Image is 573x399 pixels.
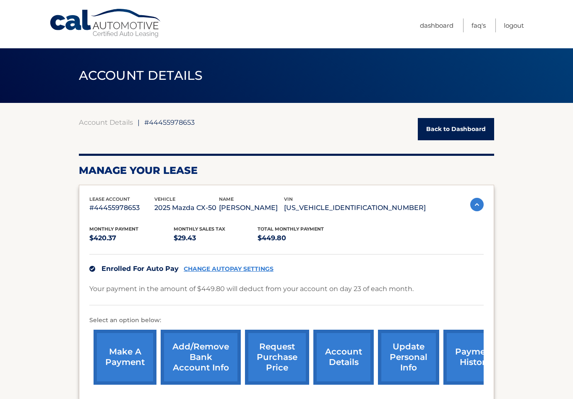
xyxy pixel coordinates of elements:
span: Monthly Payment [89,226,138,232]
span: Enrolled For Auto Pay [102,265,179,273]
a: FAQ's [471,18,486,32]
a: Back to Dashboard [418,118,494,140]
img: accordion-active.svg [470,198,484,211]
a: update personal info [378,330,439,385]
a: Dashboard [420,18,453,32]
a: Account Details [79,118,133,126]
h2: Manage Your Lease [79,164,494,177]
a: Cal Automotive [49,8,162,38]
p: [PERSON_NAME] [219,202,284,214]
a: Add/Remove bank account info [161,330,241,385]
a: payment history [443,330,506,385]
p: $29.43 [174,232,258,244]
p: [US_VEHICLE_IDENTIFICATION_NUMBER] [284,202,426,214]
span: vin [284,196,293,202]
span: Monthly sales Tax [174,226,225,232]
p: #44455978653 [89,202,154,214]
p: $420.37 [89,232,174,244]
a: make a payment [94,330,156,385]
a: request purchase price [245,330,309,385]
span: lease account [89,196,130,202]
img: check.svg [89,266,95,272]
p: $449.80 [258,232,342,244]
p: Select an option below: [89,315,484,325]
a: CHANGE AUTOPAY SETTINGS [184,265,273,273]
span: ACCOUNT DETAILS [79,68,203,83]
span: | [138,118,140,126]
a: Logout [504,18,524,32]
span: vehicle [154,196,175,202]
p: 2025 Mazda CX-50 [154,202,219,214]
p: Your payment in the amount of $449.80 will deduct from your account on day 23 of each month. [89,283,414,295]
span: Total Monthly Payment [258,226,324,232]
span: #44455978653 [144,118,195,126]
span: name [219,196,234,202]
a: account details [313,330,374,385]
